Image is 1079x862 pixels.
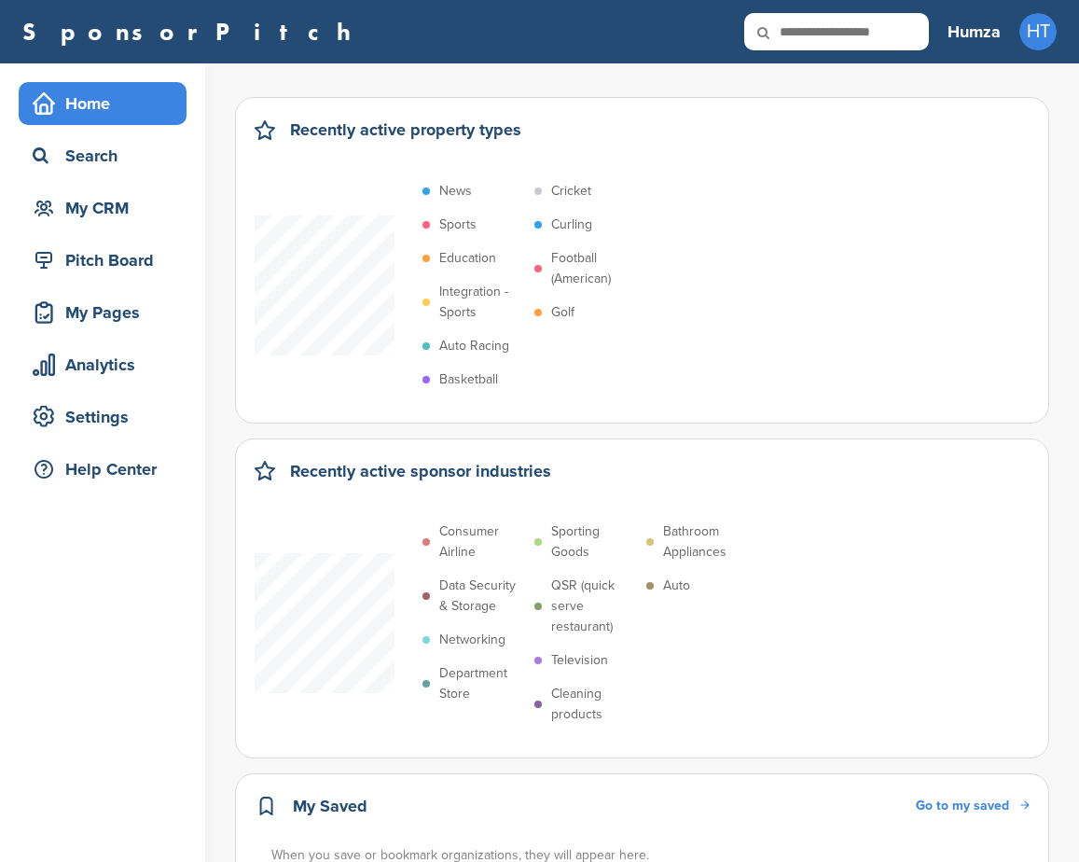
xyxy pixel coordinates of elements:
div: Home [28,87,187,120]
h2: My Saved [293,793,367,819]
h3: Humza [948,19,1001,45]
span: Go to my saved [916,798,1009,813]
p: Curling [551,215,592,235]
a: My Pages [19,291,187,334]
p: Cleaning products [551,684,637,725]
p: Education [439,248,496,269]
p: Basketball [439,369,498,390]
span: HT [1019,13,1057,50]
div: Search [28,139,187,173]
div: Help Center [28,452,187,486]
a: SponsorPitch [22,20,363,44]
a: Pitch Board [19,239,187,282]
a: Search [19,134,187,177]
p: Data Security & Storage [439,576,525,617]
a: Go to my saved [916,796,1030,816]
a: Analytics [19,343,187,386]
p: News [439,181,472,202]
p: Networking [439,630,505,650]
div: Settings [28,400,187,434]
p: Consumer Airline [439,521,525,563]
p: Television [551,650,608,671]
p: Cricket [551,181,591,202]
div: Analytics [28,348,187,382]
p: QSR (quick serve restaurant) [551,576,637,637]
p: Football (American) [551,248,637,289]
a: My CRM [19,187,187,229]
h2: Recently active property types [290,117,521,143]
p: Golf [551,302,574,323]
p: Sporting Goods [551,521,637,563]
p: Bathroom Appliances [663,521,749,563]
a: Help Center [19,448,187,491]
p: Auto [663,576,690,596]
div: My Pages [28,296,187,329]
div: Pitch Board [28,243,187,277]
p: Sports [439,215,477,235]
div: My CRM [28,191,187,225]
a: Humza [948,11,1001,52]
a: Home [19,82,187,125]
p: Integration - Sports [439,282,525,323]
p: Auto Racing [439,336,509,356]
p: Department Store [439,663,525,704]
a: Settings [19,396,187,438]
h2: Recently active sponsor industries [290,458,551,484]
